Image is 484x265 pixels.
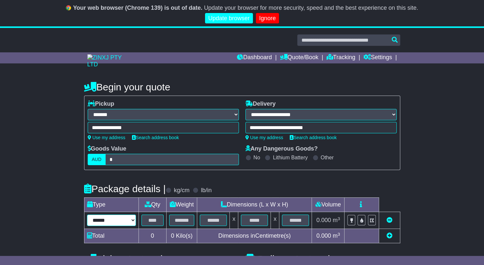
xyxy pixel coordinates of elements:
a: Add new item [387,232,392,239]
a: Search address book [132,135,179,140]
td: Type [84,198,139,212]
label: Other [321,154,334,161]
td: Dimensions (L x W x H) [197,198,312,212]
td: Kilo(s) [167,229,197,243]
span: 0.000 [316,217,331,223]
label: Any Dangerous Goods? [245,145,318,152]
label: No [254,154,260,161]
span: m [333,217,340,223]
h4: Begin your quote [84,82,400,92]
a: Use my address [245,135,283,140]
a: Use my address [88,135,125,140]
label: kg/cm [174,187,189,194]
td: x [271,212,279,229]
td: 0 [139,229,167,243]
label: Pickup [88,100,114,108]
sup: 3 [338,232,340,237]
a: Dashboard [237,52,272,63]
a: Update browser [205,13,253,24]
a: Ignore [256,13,279,24]
td: Qty [139,198,167,212]
a: Search address book [290,135,337,140]
label: lb/in [201,187,212,194]
td: Volume [312,198,345,212]
span: 0 [171,232,174,239]
label: Delivery [245,100,276,108]
a: Quote/Book [280,52,318,63]
sup: 3 [338,216,340,221]
a: Remove this item [387,217,392,223]
a: Settings [363,52,392,63]
a: Tracking [327,52,355,63]
label: AUD [88,154,106,165]
label: Lithium Battery [273,154,308,161]
h4: Package details | [84,183,166,194]
td: Total [84,229,139,243]
b: Your web browser (Chrome 139) is out of date. [73,5,202,11]
td: Weight [167,198,197,212]
td: x [230,212,238,229]
span: m [333,232,340,239]
td: Dimensions in Centimetre(s) [197,229,312,243]
h4: Pickup Instructions [84,254,239,264]
span: Update your browser for more security, speed and the best experience on this site. [204,5,418,11]
h4: Delivery Instructions [245,254,400,264]
label: Goods Value [88,145,126,152]
span: 0.000 [316,232,331,239]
